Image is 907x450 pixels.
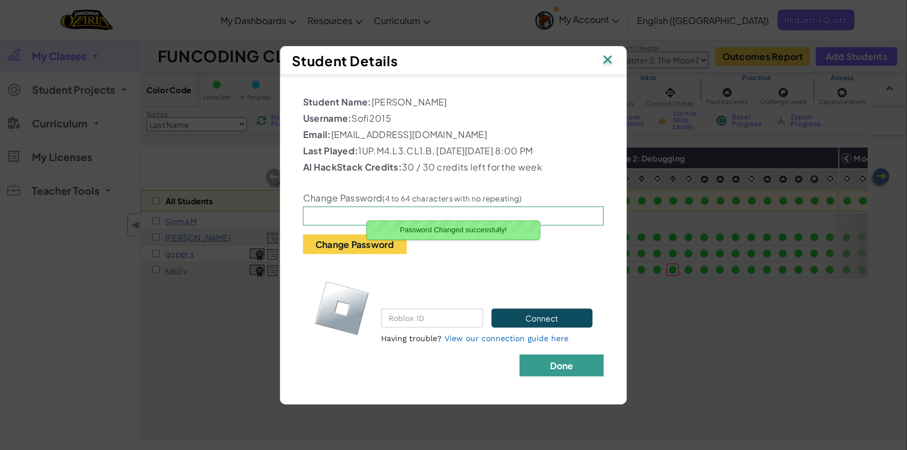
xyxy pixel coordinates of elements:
b: Student Name: [303,96,372,108]
b: Username: [303,112,352,124]
button: Connect [492,309,593,328]
img: roblox-logo.svg [314,281,370,336]
span: Having trouble? [381,334,442,343]
a: View our connection guide here [445,334,569,343]
button: Done [520,355,604,376]
img: IconClose.svg [601,52,615,69]
p: 30 / 30 credits left for the week [303,160,604,174]
button: Change Password [303,235,407,254]
p: [PERSON_NAME] [303,95,604,109]
p: 1UP.M4.L3.CL1.B, [DATE][DATE] 8:00 PM [303,144,604,158]
b: AI HackStack Credits: [303,161,402,173]
span: Password Changed successfully! [400,226,507,234]
span: Student Details [292,52,397,69]
p: [EMAIL_ADDRESS][DOMAIN_NAME] [303,128,604,141]
p: Connect the student's CodeCombat and Roblox accounts. [381,274,593,301]
p: Sofi2015 [303,112,604,125]
b: Last Played: [303,145,359,157]
input: Roblox ID [381,309,483,328]
b: Email: [303,128,331,140]
label: Change Password [303,192,522,204]
small: (4 to 64 characters with no repeating) [383,194,522,203]
b: Done [550,360,574,371]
